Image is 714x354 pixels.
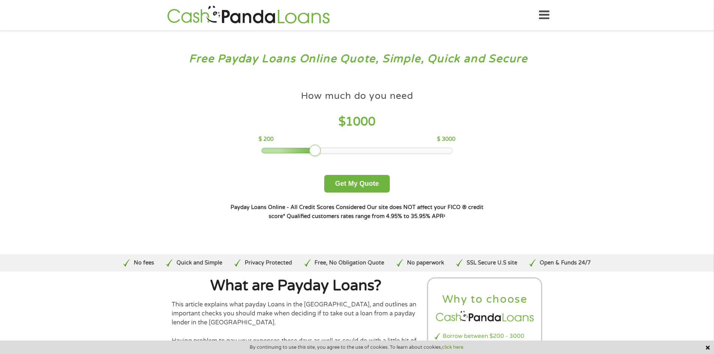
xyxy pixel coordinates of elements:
[231,204,365,211] strong: Payday Loans Online - All Credit Scores Considered
[259,135,274,143] p: $ 200
[434,332,536,341] li: Borrow between $200 - 3000
[245,259,292,267] p: Privacy Protected
[269,204,483,220] strong: Our site does NOT affect your FICO ® credit score*
[314,259,384,267] p: Free, No Obligation Quote
[346,115,376,129] span: 1000
[434,293,536,306] h2: Why to choose
[177,259,222,267] p: Quick and Simple
[134,259,154,267] p: No fees
[172,278,421,293] h1: What are Payday Loans?
[287,213,445,220] strong: Qualified customers rates range from 4.95% to 35.95% APR¹
[324,175,390,193] button: Get My Quote
[259,114,455,130] h4: $
[301,90,413,102] h4: How much do you need
[442,344,464,350] a: click here.
[407,259,444,267] p: No paperwork
[250,345,464,350] span: By continuing to use this site, you agree to the use of cookies. To learn about cookies,
[172,300,421,327] p: This article explains what payday Loans in the [GEOGRAPHIC_DATA], and outlines an important check...
[22,52,693,66] h3: Free Payday Loans Online Quote, Simple, Quick and Secure
[540,259,591,267] p: Open & Funds 24/7
[165,4,332,26] img: GetLoanNow Logo
[467,259,517,267] p: SSL Secure U.S site
[437,135,455,143] p: $ 3000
